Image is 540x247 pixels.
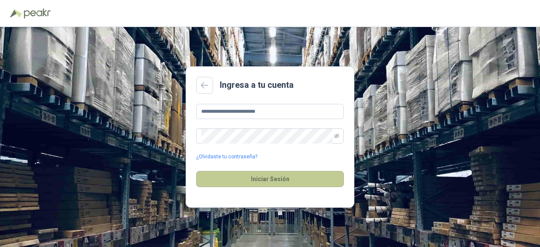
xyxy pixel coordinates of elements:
[196,171,344,187] button: Iniciar Sesión
[220,79,294,92] h2: Ingresa a tu cuenta
[10,9,22,18] img: Logo
[334,133,339,138] span: eye-invisible
[24,8,51,19] img: Peakr
[196,153,257,161] a: ¿Olvidaste tu contraseña?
